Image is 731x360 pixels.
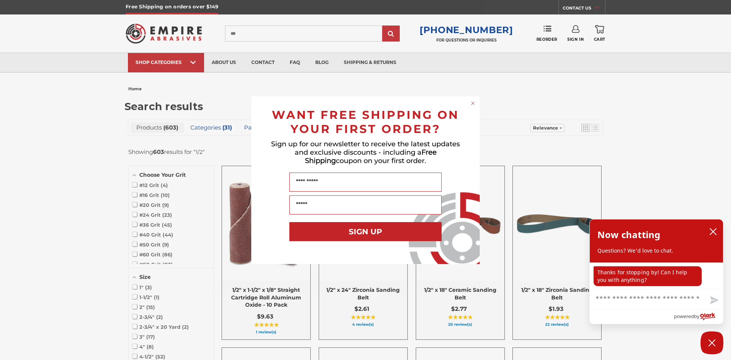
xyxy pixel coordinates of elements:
span: Sign up for our newsletter to receive the latest updates and exclusive discounts - including a co... [271,140,460,165]
button: Close Chatbox [701,331,723,354]
p: Thanks for stopping by! Can I help you with anything? [594,266,702,286]
button: Close dialog [469,99,477,107]
button: close chatbox [707,226,719,237]
span: Free Shipping [305,148,437,165]
a: Powered by Olark [674,310,723,324]
h2: Now chatting [597,227,660,242]
span: by [694,312,699,321]
div: chat [590,262,723,289]
span: powered [674,312,694,321]
p: Questions? We'd love to chat. [597,247,715,254]
button: SIGN UP [289,222,442,241]
button: Send message [704,292,723,309]
span: WANT FREE SHIPPING ON YOUR FIRST ORDER? [272,108,459,136]
div: olark chatbox [589,219,723,324]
